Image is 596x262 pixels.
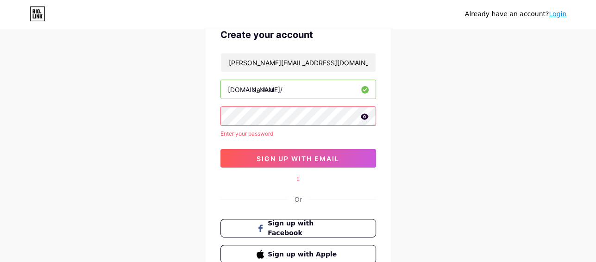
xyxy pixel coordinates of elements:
input: Email [221,53,376,72]
div: Enter your password [220,130,376,138]
input: username [221,80,376,99]
button: sign up with email [220,149,376,168]
span: Sign up with Apple [268,250,339,259]
div: [DOMAIN_NAME]/ [228,85,282,94]
a: Login [549,10,566,18]
div: Create your account [220,28,376,42]
div: E [220,175,376,183]
span: Sign up with Facebook [268,218,339,238]
div: Or [295,194,302,204]
button: Sign up with Facebook [220,219,376,237]
div: Already have an account? [465,9,566,19]
span: sign up with email [257,155,339,162]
